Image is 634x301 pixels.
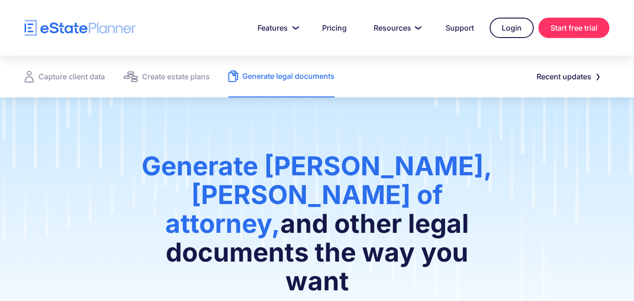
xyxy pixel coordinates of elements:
a: Create estate plans [123,56,210,97]
span: Generate [PERSON_NAME], [PERSON_NAME] of attorney, [142,150,492,239]
div: Recent updates [537,70,591,83]
div: Capture client data [39,70,105,83]
div: Create estate plans [142,70,210,83]
a: Login [490,18,534,38]
a: Pricing [311,19,358,37]
a: Support [434,19,485,37]
a: Capture client data [25,56,105,97]
a: Resources [362,19,430,37]
a: Features [246,19,306,37]
a: Start free trial [538,18,609,38]
a: Recent updates [525,67,609,86]
a: Generate legal documents [228,56,335,97]
a: home [25,20,136,36]
div: Generate legal documents [242,70,335,83]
